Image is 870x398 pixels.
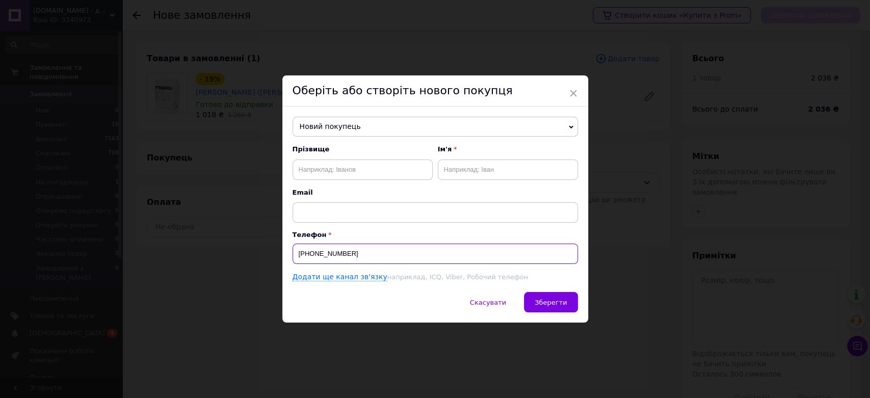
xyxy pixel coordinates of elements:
[438,145,578,154] span: Ім'я
[293,145,433,154] span: Прізвище
[293,244,578,264] input: +38 096 0000000
[282,75,588,107] div: Оберіть або створіть нового покупця
[293,117,578,137] span: Новий покупець
[293,160,433,180] input: Наприклад: Іванов
[293,188,578,197] span: Email
[293,231,578,238] p: Телефон
[569,85,578,102] span: ×
[438,160,578,180] input: Наприклад: Іван
[535,299,567,306] span: Зберегти
[387,273,528,281] span: наприклад, ICQ, Viber, Робочий телефон
[459,292,517,312] button: Скасувати
[524,292,577,312] button: Зберегти
[293,273,387,281] a: Додати ще канал зв'язку
[470,299,506,306] span: Скасувати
